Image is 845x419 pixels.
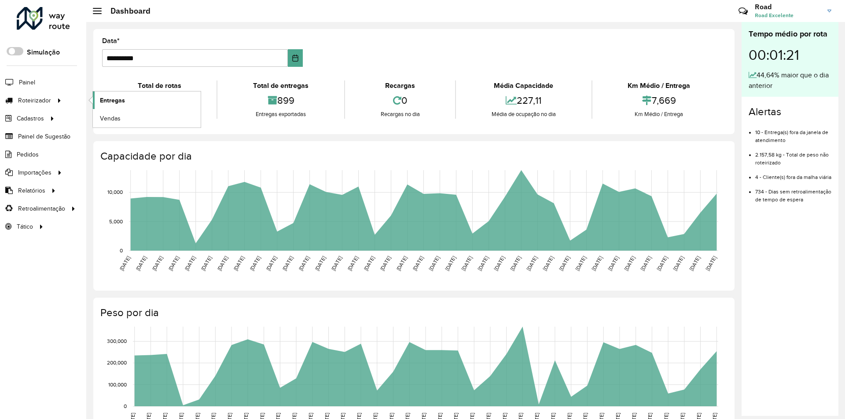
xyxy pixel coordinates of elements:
[102,6,151,16] h2: Dashboard
[104,80,214,91] div: Total de rotas
[755,144,831,167] li: 2.157,58 kg - Total de peso não roteirizado
[107,360,127,366] text: 200,000
[314,255,327,272] text: [DATE]
[102,36,120,46] label: Data
[749,70,831,91] div: 44,64% maior que o dia anterior
[249,255,261,272] text: [DATE]
[363,255,375,272] text: [DATE]
[458,110,589,119] div: Média de ocupação no dia
[458,80,589,91] div: Média Capacidade
[100,114,121,123] span: Vendas
[749,106,831,118] h4: Alertas
[477,255,489,272] text: [DATE]
[281,255,294,272] text: [DATE]
[167,255,180,272] text: [DATE]
[17,150,39,159] span: Pedidos
[444,255,457,272] text: [DATE]
[458,91,589,110] div: 227,11
[347,110,453,119] div: Recargas no dia
[509,255,522,272] text: [DATE]
[151,255,164,272] text: [DATE]
[200,255,213,272] text: [DATE]
[749,40,831,70] div: 00:01:21
[108,382,127,387] text: 100,000
[347,80,453,91] div: Recargas
[755,181,831,204] li: 734 - Dias sem retroalimentação de tempo de espera
[216,255,229,272] text: [DATE]
[107,338,127,344] text: 300,000
[395,255,408,272] text: [DATE]
[27,47,60,58] label: Simulação
[607,255,620,272] text: [DATE]
[288,49,303,67] button: Choose Date
[411,255,424,272] text: [DATE]
[347,91,453,110] div: 0
[688,255,701,272] text: [DATE]
[755,11,821,19] span: Road Excelente
[93,91,201,109] a: Entregas
[17,222,33,231] span: Tático
[595,91,724,110] div: 7,669
[749,28,831,40] div: Tempo médio por rota
[109,219,123,224] text: 5,000
[428,255,441,272] text: [DATE]
[232,255,245,272] text: [DATE]
[755,3,821,11] h3: Road
[120,248,123,253] text: 0
[574,255,587,272] text: [DATE]
[493,255,506,272] text: [DATE]
[18,132,70,141] span: Painel de Sugestão
[220,110,342,119] div: Entregas exportadas
[379,255,392,272] text: [DATE]
[656,255,669,272] text: [DATE]
[595,110,724,119] div: Km Médio / Entrega
[298,255,310,272] text: [DATE]
[93,109,201,127] a: Vendas
[100,96,125,105] span: Entregas
[18,96,51,105] span: Roteirizador
[623,255,636,272] text: [DATE]
[591,255,603,272] text: [DATE]
[595,80,724,91] div: Km Médio / Entrega
[17,114,44,123] span: Cadastros
[330,255,343,272] text: [DATE]
[672,255,685,272] text: [DATE]
[705,255,717,272] text: [DATE]
[542,255,555,272] text: [DATE]
[755,167,831,181] li: 4 - Cliente(s) fora da malha viária
[346,255,359,272] text: [DATE]
[107,189,123,195] text: 10,000
[100,150,726,163] h4: Capacidade por dia
[18,168,51,177] span: Importações
[220,80,342,91] div: Total de entregas
[460,255,473,272] text: [DATE]
[639,255,652,272] text: [DATE]
[135,255,147,272] text: [DATE]
[18,186,45,195] span: Relatórios
[734,2,753,21] a: Contato Rápido
[19,78,35,87] span: Painel
[265,255,278,272] text: [DATE]
[525,255,538,272] text: [DATE]
[124,403,127,409] text: 0
[558,255,571,272] text: [DATE]
[184,255,196,272] text: [DATE]
[118,255,131,272] text: [DATE]
[755,122,831,144] li: 10 - Entrega(s) fora da janela de atendimento
[220,91,342,110] div: 899
[18,204,65,213] span: Retroalimentação
[100,306,726,319] h4: Peso por dia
